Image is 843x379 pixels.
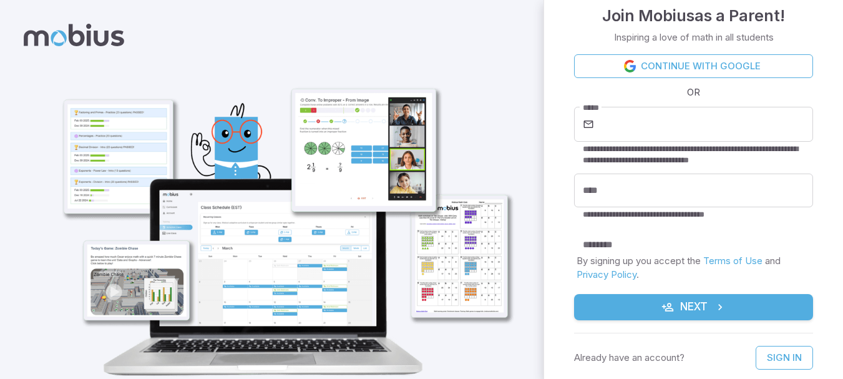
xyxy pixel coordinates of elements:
[574,54,813,78] a: Continue with Google
[684,86,703,99] span: OR
[703,255,763,267] a: Terms of Use
[577,254,811,282] p: By signing up you accept the and .
[574,351,685,365] p: Already have an account?
[614,31,774,44] p: Inspiring a love of math in all students
[756,346,813,370] a: Sign In
[602,3,785,28] h4: Join Mobius as a Parent !
[574,294,813,320] button: Next
[577,268,636,280] a: Privacy Policy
